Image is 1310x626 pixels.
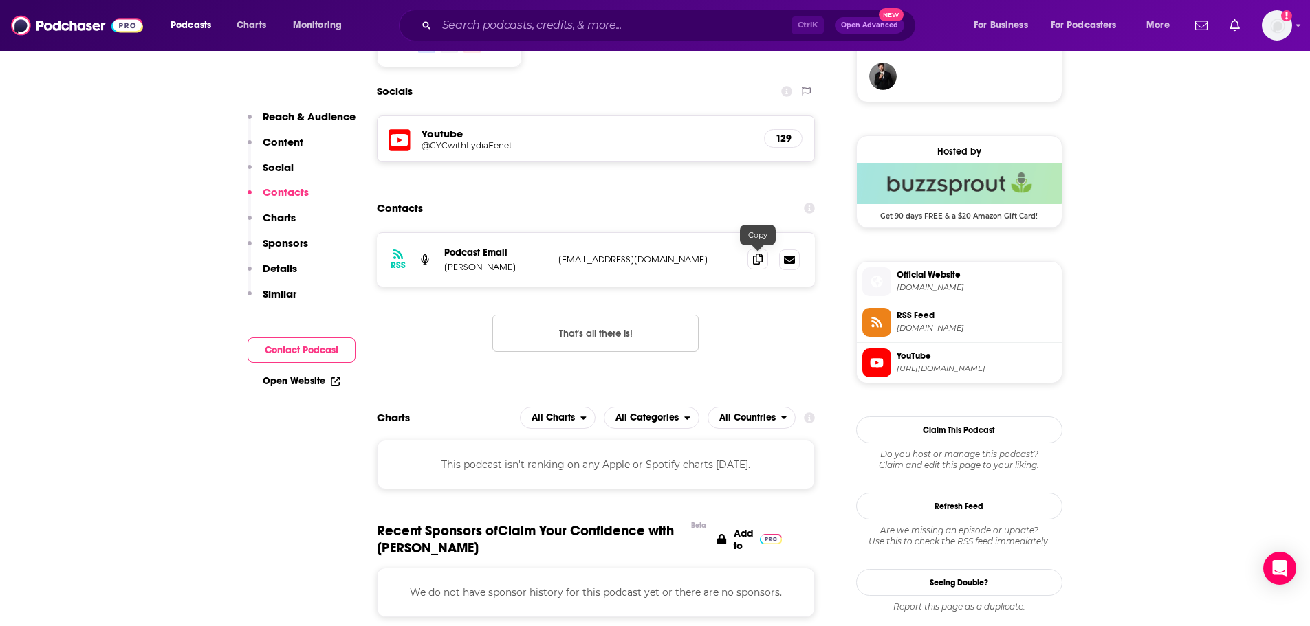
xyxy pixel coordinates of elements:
[248,236,308,262] button: Sponsors
[862,348,1056,377] a: YouTube[URL][DOMAIN_NAME]
[856,493,1062,519] button: Refresh Feed
[1281,10,1292,21] svg: Add a profile image
[1146,16,1170,35] span: More
[1042,14,1137,36] button: open menu
[377,195,423,221] h2: Contacts
[856,525,1062,547] div: Are we missing an episode or update? Use this to check the RSS feed immediately.
[734,527,753,552] p: Add to
[263,110,356,123] p: Reach & Audience
[248,110,356,135] button: Reach & Audience
[248,135,303,161] button: Content
[293,16,342,35] span: Monitoring
[248,262,297,287] button: Details
[1137,14,1187,36] button: open menu
[422,140,754,150] a: @CYCwithLydiaFenet
[708,407,796,429] button: open menu
[1190,14,1213,37] a: Show notifications dropdown
[263,236,308,249] p: Sponsors
[248,287,296,313] button: Similar
[897,323,1056,333] span: feeds.buzzsprout.com
[1263,552,1296,585] div: Open Intercom Messenger
[857,204,1062,221] span: Get 90 days FREE & a $20 Amazon Gift Card!
[964,14,1045,36] button: open menu
[1224,14,1245,37] a: Show notifications dropdown
[857,163,1062,219] a: Buzzsprout Deal: Get 90 days FREE & a $20 Amazon Gift Card!
[422,140,642,150] h5: @CYCwithLydiaFenet
[897,269,1056,281] span: Official Website
[856,449,1062,460] span: Do you host or manage this podcast?
[717,522,782,557] a: Add to
[283,14,360,36] button: open menu
[719,413,776,423] span: All Countries
[444,247,547,258] p: Podcast Email
[391,260,406,271] h3: RSS
[532,413,575,423] span: All Charts
[248,161,294,186] button: Social
[444,261,547,273] p: [PERSON_NAME]
[263,161,294,174] p: Social
[263,186,309,199] p: Contacts
[740,225,776,245] div: Copy
[792,16,824,34] span: Ctrl K
[856,569,1062,596] a: Seeing Double?
[841,22,898,29] span: Open Advanced
[437,14,792,36] input: Search podcasts, credits, & more...
[237,16,266,35] span: Charts
[897,309,1056,322] span: RSS Feed
[857,146,1062,157] div: Hosted by
[412,10,929,41] div: Search podcasts, credits, & more...
[897,350,1056,362] span: YouTube
[422,127,754,140] h5: Youtube
[604,407,699,429] button: open menu
[857,163,1062,204] img: Buzzsprout Deal: Get 90 days FREE & a $20 Amazon Gift Card!
[1051,16,1117,35] span: For Podcasters
[897,364,1056,374] span: https://www.youtube.com/@CYCwithLydiaFenet
[856,601,1062,612] div: Report this page as a duplicate.
[263,287,296,300] p: Similar
[558,254,737,265] p: [EMAIL_ADDRESS][DOMAIN_NAME]
[869,63,897,90] img: JohirMia
[1262,10,1292,41] button: Show profile menu
[492,315,699,352] button: Nothing here.
[248,211,296,236] button: Charts
[171,16,211,35] span: Podcasts
[228,14,274,36] a: Charts
[856,449,1062,471] div: Claim and edit this page to your liking.
[248,337,356,363] button: Contact Podcast
[604,407,699,429] h2: Categories
[708,407,796,429] h2: Countries
[1262,10,1292,41] span: Logged in as PTEPR25
[974,16,1028,35] span: For Business
[248,186,309,211] button: Contacts
[862,308,1056,337] a: RSS Feed[DOMAIN_NAME]
[691,521,706,530] div: Beta
[520,407,596,429] h2: Platforms
[377,522,685,557] span: Recent Sponsors of Claim Your Confidence with [PERSON_NAME]
[377,411,410,424] h2: Charts
[1262,10,1292,41] img: User Profile
[11,12,143,38] img: Podchaser - Follow, Share and Rate Podcasts
[263,375,340,387] a: Open Website
[776,133,791,144] h5: 129
[835,17,904,34] button: Open AdvancedNew
[377,78,413,104] h2: Socials
[760,534,783,544] img: Pro Logo
[377,440,816,489] div: This podcast isn't ranking on any Apple or Spotify charts [DATE].
[394,585,798,600] p: We do not have sponsor history for this podcast yet or there are no sponsors.
[161,14,229,36] button: open menu
[263,211,296,224] p: Charts
[879,8,904,21] span: New
[615,413,679,423] span: All Categories
[856,416,1062,443] button: Claim This Podcast
[263,135,303,148] p: Content
[520,407,596,429] button: open menu
[862,267,1056,296] a: Official Website[DOMAIN_NAME]
[897,282,1056,293] span: lydiafenet.com
[263,262,297,275] p: Details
